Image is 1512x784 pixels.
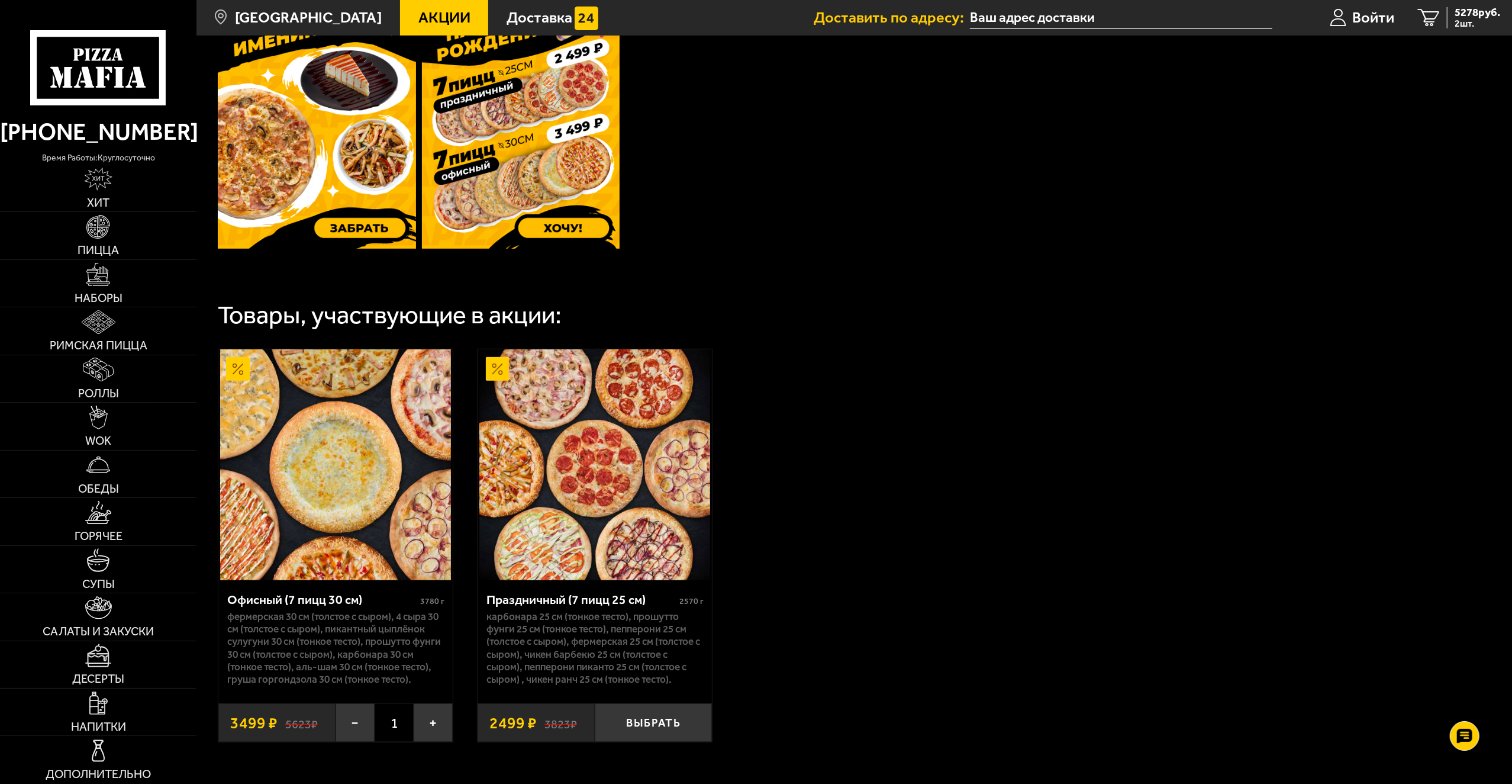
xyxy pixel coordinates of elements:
[43,626,154,638] span: Салаты и закуски
[544,715,577,731] s: 3823 ₽
[227,592,417,608] div: Офисный (7 пицц 30 см)
[285,715,318,731] s: 5623 ₽
[1455,7,1500,18] span: 5278 руб.
[75,293,122,304] span: Наборы
[478,349,712,580] a: АкционныйПраздничный (7 пицц 25 см)
[575,7,598,30] img: 15daf4d41897b9f0e9f617042186c801.svg
[218,303,562,328] div: Товары, участвующие в акции:
[220,349,451,580] img: Офисный (7 пицц 30 см)
[489,714,537,732] span: 2499 ₽
[230,714,278,732] span: 3499 ₽
[507,10,572,25] span: Доставка
[72,673,124,685] span: Десерты
[82,579,115,590] span: Супы
[78,388,119,400] span: Роллы
[336,703,375,742] button: −
[479,349,710,580] img: Праздничный (7 пицц 25 см)
[218,349,453,580] a: АкционныйОфисный (7 пицц 30 см)
[226,357,250,381] img: Акционный
[85,435,111,447] span: WOK
[970,7,1272,29] input: Ваш адрес доставки
[486,611,704,686] p: Карбонара 25 см (тонкое тесто), Прошутто Фунги 25 см (тонкое тесто), Пепперони 25 см (толстое с с...
[75,531,122,542] span: Горячее
[375,703,414,742] span: 1
[50,340,147,352] span: Римская пицца
[1455,19,1500,28] span: 2 шт.
[227,611,444,686] p: Фермерская 30 см (толстое с сыром), 4 сыра 30 см (толстое с сыром), Пикантный цыплёнок сулугуни 3...
[87,197,109,209] span: Хит
[78,483,119,495] span: Обеды
[595,703,712,742] button: Выбрать
[1352,10,1394,25] span: Войти
[418,10,470,25] span: Акции
[46,769,151,780] span: Дополнительно
[78,245,119,256] span: Пицца
[235,10,382,25] span: [GEOGRAPHIC_DATA]
[414,703,453,742] button: +
[71,721,126,733] span: Напитки
[486,592,676,608] div: Праздничный (7 пицц 25 см)
[814,10,970,25] span: Доставить по адресу:
[486,357,510,381] img: Акционный
[420,596,444,606] span: 3780 г
[679,596,704,606] span: 2570 г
